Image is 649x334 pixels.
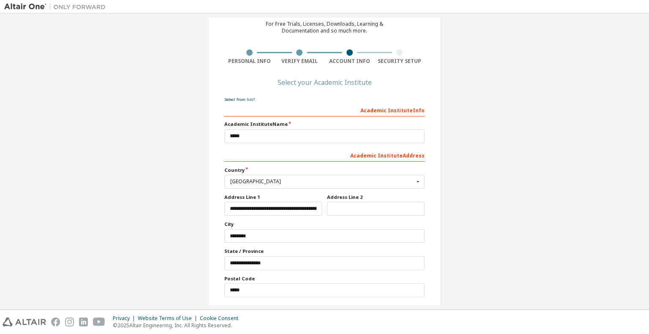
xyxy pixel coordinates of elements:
label: Postal Code [224,275,425,282]
img: altair_logo.svg [3,318,46,326]
img: Altair One [4,3,110,11]
div: Academic Institute Info [224,103,425,117]
label: Country [224,167,425,174]
img: linkedin.svg [79,318,88,326]
div: For Free Trials, Licenses, Downloads, Learning & Documentation and so much more. [266,21,383,34]
label: Address Line 2 [327,194,425,201]
img: instagram.svg [65,318,74,326]
div: Academic Institute Address [224,148,425,162]
div: Security Setup [375,58,425,65]
div: Cookie Consent [200,315,243,322]
div: Personal Info [224,58,275,65]
p: © 2025 Altair Engineering, Inc. All Rights Reserved. [113,322,243,329]
img: facebook.svg [51,318,60,326]
label: City [224,221,425,228]
div: [GEOGRAPHIC_DATA] [230,179,414,184]
div: Verify Email [275,58,325,65]
div: Website Terms of Use [138,315,200,322]
label: State / Province [224,248,425,255]
a: Select from list? [224,97,255,102]
div: Account Info [324,58,375,65]
div: Select your Academic Institute [278,80,372,85]
img: youtube.svg [93,318,105,326]
div: Privacy [113,315,138,322]
label: Address Line 1 [224,194,322,201]
label: Academic Institute Name [224,121,425,128]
